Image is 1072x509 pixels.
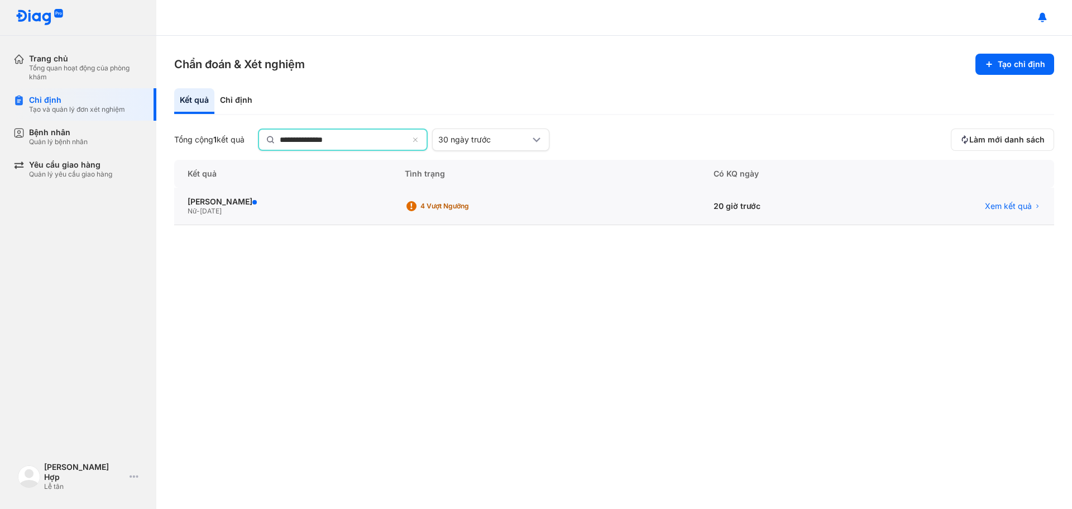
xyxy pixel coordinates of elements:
div: Yêu cầu giao hàng [29,160,112,170]
div: Quản lý bệnh nhân [29,137,88,146]
button: Tạo chỉ định [975,54,1054,75]
div: Bệnh nhân [29,127,88,137]
div: [PERSON_NAME] Hợp [44,462,125,482]
div: Chỉ định [29,95,125,105]
img: logo [18,465,40,488]
div: 30 ngày trước [438,135,530,145]
span: 1 [213,135,217,144]
div: Có KQ ngày [700,160,867,188]
span: - [197,207,200,215]
div: Tạo và quản lý đơn xét nghiệm [29,105,125,114]
div: Kết quả [174,160,391,188]
img: logo [16,9,64,26]
div: 20 giờ trước [700,188,867,225]
div: [PERSON_NAME] [188,197,378,207]
div: 4 Vượt ngưỡng [420,202,510,211]
h3: Chẩn đoán & Xét nghiệm [174,56,305,72]
div: Trang chủ [29,54,143,64]
span: Nữ [188,207,197,215]
div: Tổng quan hoạt động của phòng khám [29,64,143,82]
span: Xem kết quả [985,201,1032,211]
div: Kết quả [174,88,214,114]
div: Tình trạng [391,160,700,188]
div: Tổng cộng kết quả [174,135,245,145]
span: Làm mới danh sách [969,135,1045,145]
div: Lễ tân [44,482,125,491]
span: [DATE] [200,207,222,215]
div: Chỉ định [214,88,258,114]
div: Quản lý yêu cầu giao hàng [29,170,112,179]
button: Làm mới danh sách [951,129,1054,151]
